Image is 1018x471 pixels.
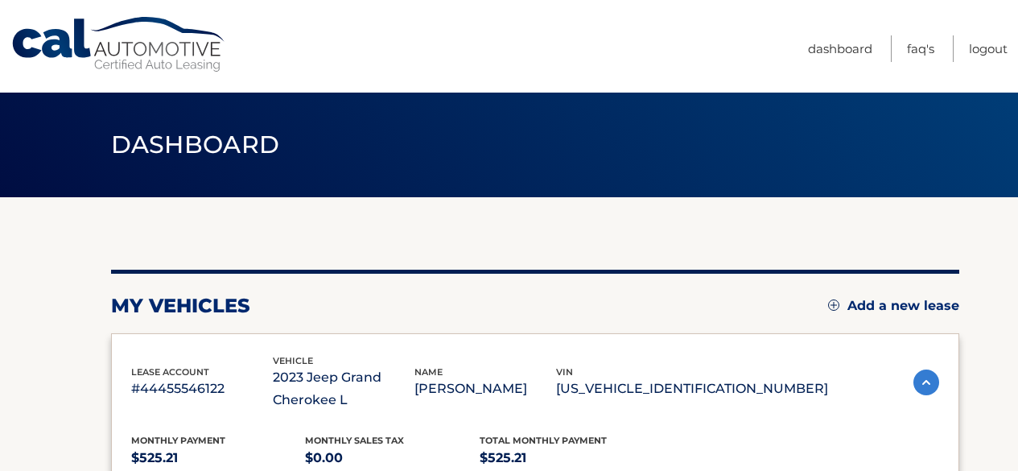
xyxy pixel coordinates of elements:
span: Total Monthly Payment [480,435,607,446]
p: #44455546122 [131,378,273,400]
a: Cal Automotive [10,16,228,73]
span: name [414,366,443,378]
a: Dashboard [808,35,872,62]
img: add.svg [828,300,839,311]
img: accordion-active.svg [913,370,939,395]
span: vin [556,366,573,378]
p: $525.21 [480,447,654,469]
p: [PERSON_NAME] [414,378,556,400]
a: FAQ's [907,35,934,62]
p: 2023 Jeep Grand Cherokee L [273,366,414,411]
p: $525.21 [131,447,306,469]
a: Logout [969,35,1008,62]
a: Add a new lease [828,298,959,314]
span: lease account [131,366,209,378]
span: Monthly sales Tax [305,435,404,446]
p: [US_VEHICLE_IDENTIFICATION_NUMBER] [556,378,828,400]
span: vehicle [273,355,313,366]
span: Monthly Payment [131,435,225,446]
p: $0.00 [305,447,480,469]
span: Dashboard [111,130,280,159]
h2: my vehicles [111,294,250,318]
